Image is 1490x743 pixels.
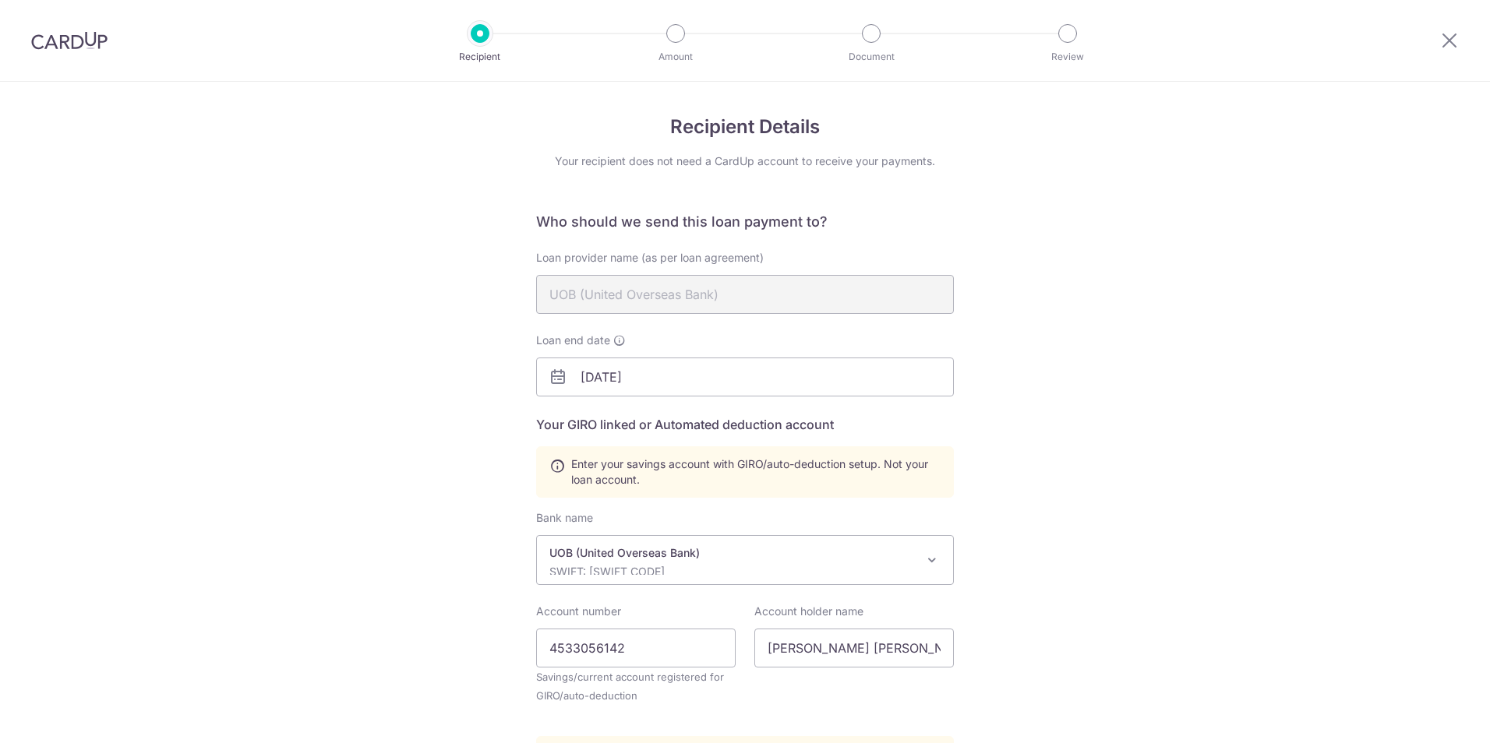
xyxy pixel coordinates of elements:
[536,251,764,264] span: Loan provider name (as per loan agreement)
[536,510,593,526] label: Bank name
[536,275,954,314] input: As stated in loan agreement
[536,357,954,396] input: dd/mm/yyyy
[537,536,953,584] span: UOB (United Overseas Bank)
[618,49,733,65] p: Amount
[536,629,736,667] input: 123456780001
[536,333,626,348] label: Loan end date
[549,564,916,579] p: SWIFT: [SWIFT_CODE]
[31,31,108,50] img: CardUp
[422,49,538,65] p: Recipient
[536,535,954,585] span: UOB (United Overseas Bank)
[814,49,929,65] p: Document
[549,545,916,561] p: UOB (United Overseas Bank)
[754,604,863,619] label: Account holder name
[754,629,954,667] input: As per bank records
[536,415,954,434] h5: Your GIRO linked or Automated deduction account
[536,213,954,231] h6: Who should we send this loan payment to?
[536,667,736,705] small: Savings/current account registered for GIRO/auto-deduction
[1010,49,1125,65] p: Review
[536,153,954,169] div: Your recipient does not need a CardUp account to receive your payments.
[571,456,941,488] span: Enter your savings account with GIRO/auto-deduction setup. Not your loan account.
[536,604,621,619] label: Account number
[536,113,954,141] h4: Recipient Details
